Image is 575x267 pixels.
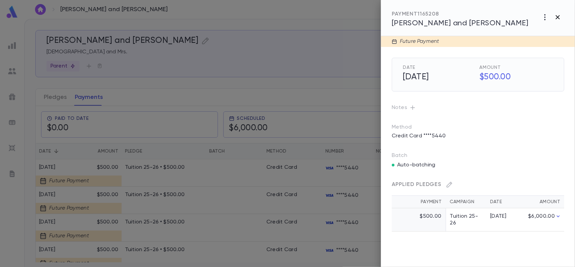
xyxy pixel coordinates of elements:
[392,208,446,232] td: $500.00
[403,65,477,70] span: Date
[392,11,529,18] div: PAYMENT 1165208
[392,124,425,131] p: Method
[397,162,435,168] p: Auto-batching
[486,196,520,208] th: Date
[490,213,516,220] div: [DATE]
[392,152,564,159] p: Batch
[392,182,441,187] span: Applied Pledges
[475,70,553,84] h5: $500.00
[399,70,477,84] h5: [DATE]
[446,196,486,208] th: Campaign
[520,196,564,208] th: Amount
[392,196,446,208] th: Payment
[388,131,450,141] p: Credit Card ****5440
[392,102,564,113] p: Notes
[397,38,439,45] div: Future Payment
[392,20,529,27] span: [PERSON_NAME] and [PERSON_NAME]
[520,208,564,232] td: $6,000.00
[479,65,553,70] span: Amount
[446,208,486,232] td: Tuition 25-26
